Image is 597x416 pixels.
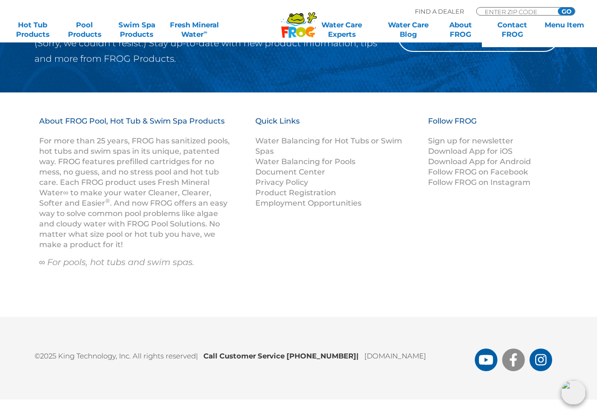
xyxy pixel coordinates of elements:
[39,257,195,267] em: ∞ For pools, hot tubs and swim spas.
[428,167,528,176] a: Follow FROG on Facebook
[561,380,586,405] img: openIcon
[34,345,475,362] p: ©2025 King Technology, Inc. All rights reserved
[255,188,336,197] a: Product Registration
[437,20,484,39] a: AboutFROG
[196,351,198,360] span: |
[428,136,513,145] a: Sign up for newsletter
[385,20,431,39] a: Water CareBlog
[255,199,362,208] a: Employment Opportunities
[415,7,464,16] p: Find A Dealer
[558,8,575,15] input: GO
[203,29,207,35] sup: ∞
[39,116,232,136] h3: About FROG Pool, Hot Tub & Swim Spa Products
[255,116,417,136] h3: Quick Links
[255,136,402,156] a: Water Balancing for Hot Tubs or Swim Spas
[364,351,426,360] a: [DOMAIN_NAME]
[428,147,513,156] a: Download App for iOS
[9,20,56,39] a: Hot TubProducts
[166,20,224,39] a: Fresh MineralWater∞
[541,20,588,39] a: Menu Item
[255,167,325,176] a: Document Center
[356,351,359,360] span: |
[61,20,108,39] a: PoolProducts
[428,157,531,166] a: Download App for Android
[255,178,308,187] a: Privacy Policy
[39,136,232,250] p: For more than 25 years, FROG has sanitized pools, hot tubs and swim spas in its unique, patented ...
[489,20,536,39] a: ContactFROG
[502,349,525,371] a: FROG Products Facebook Page
[114,20,160,39] a: Swim SpaProducts
[428,178,530,187] a: Follow FROG on Instagram
[105,197,110,204] sup: ®
[530,349,552,371] a: FROG Products Instagram Page
[428,116,546,136] h3: Follow FROG
[203,351,364,360] b: Call Customer Service [PHONE_NUMBER]
[34,35,384,67] p: (Sorry, we couldn’t resist.) Stay up-to-date with new product information, tips and more from FRO...
[475,349,497,371] a: FROG Products You Tube Page
[255,157,355,166] a: Water Balancing for Pools
[484,8,547,16] input: Zip Code Form
[304,20,379,39] a: Water CareExperts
